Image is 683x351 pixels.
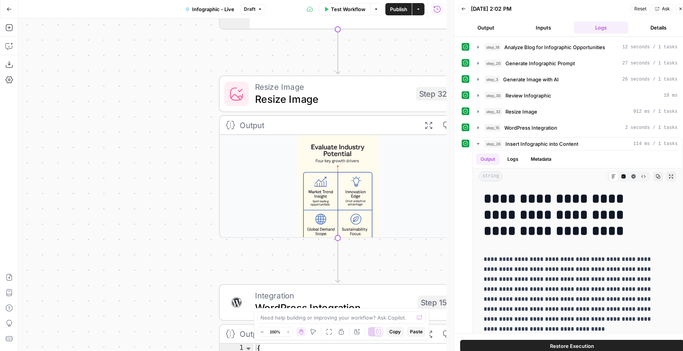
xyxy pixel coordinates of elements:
[244,6,255,13] span: Draft
[484,43,501,51] span: step_18
[240,119,415,132] div: Output
[473,73,682,86] button: 26 seconds / 1 tasks
[526,153,556,165] button: Metadata
[418,296,450,310] div: Step 15
[505,140,578,148] span: Insert Infographic into Content
[484,76,500,83] span: step_3
[386,327,404,337] button: Copy
[504,124,557,132] span: WordPress Integration
[505,59,575,67] span: Generate Infographic Prompt
[389,328,401,335] span: Copy
[459,21,513,34] button: Output
[473,41,682,53] button: 12 seconds / 1 tasks
[479,171,502,181] span: string
[416,87,450,101] div: Step 32
[219,76,457,238] div: Resize ImageResize ImageStep 32Output
[504,43,605,51] span: Analyze Blog for Infographic Opportunities
[385,3,412,15] button: Publish
[473,57,682,69] button: 27 seconds / 1 tasks
[625,124,678,131] span: 2 seconds / 1 tasks
[407,327,426,337] button: Paste
[505,108,537,115] span: Resize Image
[255,92,410,107] span: Resize Image
[484,59,502,67] span: step_20
[631,4,650,14] button: Reset
[473,150,682,342] div: 114 ms / 1 tasks
[634,5,647,12] span: Reset
[503,153,523,165] button: Logs
[503,76,559,83] span: Generate Image with AI
[664,92,678,99] span: 18 ms
[574,21,628,34] button: Logs
[390,5,407,13] span: Publish
[484,92,502,99] span: step_30
[181,3,239,15] button: Infographic - Live
[550,342,594,350] span: Restore Execution
[255,290,411,302] span: Integration
[476,153,500,165] button: Output
[270,329,281,335] span: 200%
[484,108,502,115] span: step_32
[473,105,682,118] button: 912 ms / 1 tasks
[410,328,423,335] span: Paste
[336,29,340,74] g: Edge from step_30 to step_32
[484,140,502,148] span: step_28
[220,135,456,257] img: image_633bb66d.png
[473,122,682,134] button: 2 seconds / 1 tasks
[652,4,673,14] button: Ask
[336,237,340,283] g: Edge from step_32 to step_15
[240,4,266,14] button: Draft
[622,60,678,67] span: 27 seconds / 1 tasks
[331,5,365,13] span: Test Workflow
[505,92,551,99] span: Review Infographic
[255,81,410,93] span: Resize Image
[319,3,370,15] button: Test Workflow
[255,300,411,316] span: WordPress Integration
[516,21,571,34] button: Inputs
[622,44,678,51] span: 12 seconds / 1 tasks
[662,5,670,12] span: Ask
[484,124,501,132] span: step_15
[634,140,678,147] span: 114 ms / 1 tasks
[622,76,678,83] span: 26 seconds / 1 tasks
[192,5,234,13] span: Infographic - Live
[229,295,244,310] img: WordPress%20logotype.png
[473,138,682,150] button: 114 ms / 1 tasks
[473,89,682,102] button: 18 ms
[240,328,415,340] div: Output
[634,108,678,115] span: 912 ms / 1 tasks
